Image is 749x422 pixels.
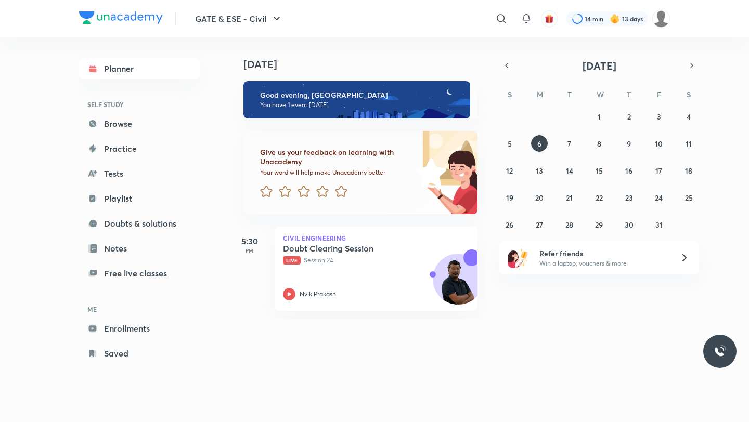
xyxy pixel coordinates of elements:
h6: Good evening, [GEOGRAPHIC_DATA] [260,90,461,100]
abbr: October 23, 2025 [625,193,633,203]
abbr: Tuesday [567,89,572,99]
abbr: October 27, 2025 [536,220,543,230]
button: October 24, 2025 [651,189,667,206]
button: October 14, 2025 [561,162,578,179]
h6: ME [79,300,200,318]
img: referral [508,247,528,268]
button: October 29, 2025 [591,216,608,233]
button: October 17, 2025 [651,162,667,179]
button: October 25, 2025 [680,189,697,206]
button: October 22, 2025 [591,189,608,206]
abbr: October 14, 2025 [566,166,573,176]
p: PM [229,247,270,254]
abbr: October 13, 2025 [536,166,543,176]
abbr: Friday [657,89,661,99]
a: Practice [79,138,200,159]
h6: Give us your feedback on learning with Unacademy [260,148,412,166]
button: October 18, 2025 [680,162,697,179]
abbr: October 1, 2025 [598,112,601,122]
abbr: Wednesday [597,89,604,99]
span: [DATE] [583,59,616,73]
button: October 11, 2025 [680,135,697,152]
button: October 2, 2025 [621,108,637,125]
abbr: October 18, 2025 [685,166,692,176]
button: October 20, 2025 [531,189,548,206]
abbr: October 19, 2025 [506,193,513,203]
span: Live [283,256,301,265]
a: Free live classes [79,263,200,284]
button: GATE & ESE - Civil [189,8,289,29]
button: October 27, 2025 [531,216,548,233]
h5: Doubt Clearing Session [283,243,412,254]
a: Enrollments [79,318,200,339]
a: Notes [79,238,200,259]
p: Civil Engineering [283,235,469,241]
img: avatar [545,14,554,23]
img: Rahul KD [652,10,670,28]
button: October 1, 2025 [591,108,608,125]
abbr: October 24, 2025 [655,193,663,203]
abbr: Monday [537,89,543,99]
p: Win a laptop, vouchers & more [539,259,667,268]
h5: 5:30 [229,235,270,247]
p: You have 1 event [DATE] [260,101,461,109]
button: October 8, 2025 [591,135,608,152]
button: October 9, 2025 [621,135,637,152]
button: October 21, 2025 [561,189,578,206]
img: streak [610,14,620,24]
img: Avatar [433,259,483,309]
abbr: October 11, 2025 [686,139,692,149]
abbr: October 25, 2025 [685,193,693,203]
abbr: October 26, 2025 [506,220,513,230]
abbr: October 7, 2025 [567,139,571,149]
abbr: October 17, 2025 [655,166,662,176]
h4: [DATE] [243,58,488,71]
abbr: October 6, 2025 [537,139,541,149]
button: October 28, 2025 [561,216,578,233]
abbr: October 16, 2025 [625,166,632,176]
a: Planner [79,58,200,79]
button: October 12, 2025 [501,162,518,179]
abbr: October 12, 2025 [506,166,513,176]
abbr: October 8, 2025 [597,139,601,149]
button: October 10, 2025 [651,135,667,152]
abbr: October 28, 2025 [565,220,573,230]
button: October 3, 2025 [651,108,667,125]
button: October 7, 2025 [561,135,578,152]
button: October 13, 2025 [531,162,548,179]
abbr: October 21, 2025 [566,193,573,203]
abbr: October 20, 2025 [535,193,544,203]
abbr: October 4, 2025 [687,112,691,122]
abbr: October 15, 2025 [596,166,603,176]
abbr: Saturday [687,89,691,99]
abbr: October 31, 2025 [655,220,663,230]
button: October 23, 2025 [621,189,637,206]
h6: Refer friends [539,248,667,259]
img: feedback_image [380,131,477,214]
abbr: October 29, 2025 [595,220,603,230]
a: Browse [79,113,200,134]
img: Company Logo [79,11,163,24]
abbr: October 9, 2025 [627,139,631,149]
abbr: October 2, 2025 [627,112,631,122]
button: October 31, 2025 [651,216,667,233]
abbr: October 30, 2025 [625,220,634,230]
a: Doubts & solutions [79,213,200,234]
img: evening [243,81,470,118]
button: October 16, 2025 [621,162,637,179]
h6: SELF STUDY [79,96,200,113]
p: Nvlk Prakash [300,289,336,299]
abbr: October 5, 2025 [508,139,512,149]
abbr: October 10, 2025 [655,139,663,149]
button: October 26, 2025 [501,216,518,233]
button: October 15, 2025 [591,162,608,179]
button: [DATE] [514,58,685,73]
button: October 30, 2025 [621,216,637,233]
p: Session 24 [283,256,446,265]
abbr: Thursday [627,89,631,99]
a: Company Logo [79,11,163,27]
abbr: Sunday [508,89,512,99]
abbr: October 3, 2025 [657,112,661,122]
a: Saved [79,343,200,364]
button: October 4, 2025 [680,108,697,125]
